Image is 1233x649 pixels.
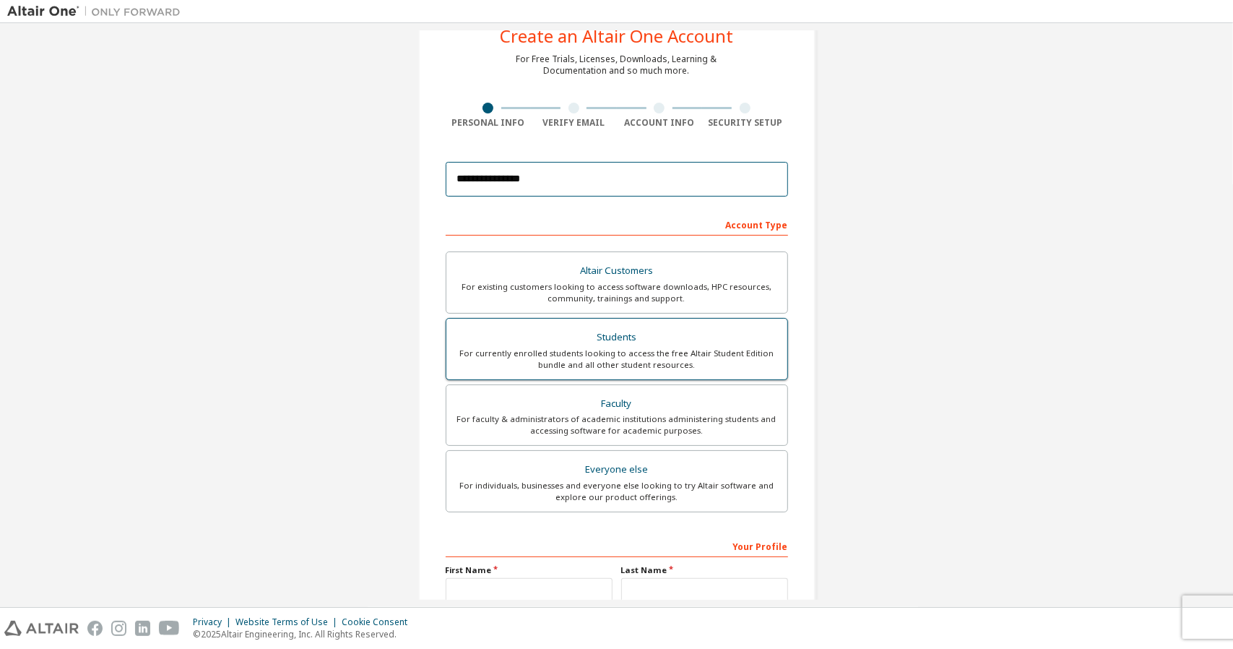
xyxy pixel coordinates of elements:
img: altair_logo.svg [4,621,79,636]
div: Personal Info [446,117,532,129]
div: For currently enrolled students looking to access the free Altair Student Edition bundle and all ... [455,348,779,371]
label: First Name [446,564,613,576]
div: Everyone else [455,460,779,480]
div: Altair Customers [455,261,779,281]
div: Faculty [455,394,779,414]
div: For individuals, businesses and everyone else looking to try Altair software and explore our prod... [455,480,779,503]
div: Account Type [446,212,788,236]
div: Create an Altair One Account [500,27,733,45]
label: Last Name [621,564,788,576]
img: instagram.svg [111,621,126,636]
div: For Free Trials, Licenses, Downloads, Learning & Documentation and so much more. [516,53,717,77]
div: Verify Email [531,117,617,129]
div: Security Setup [702,117,788,129]
div: Your Profile [446,534,788,557]
img: Altair One [7,4,188,19]
img: linkedin.svg [135,621,150,636]
div: Account Info [617,117,703,129]
img: youtube.svg [159,621,180,636]
div: Website Terms of Use [235,616,342,628]
img: facebook.svg [87,621,103,636]
div: For existing customers looking to access software downloads, HPC resources, community, trainings ... [455,281,779,304]
p: © 2025 Altair Engineering, Inc. All Rights Reserved. [193,628,416,640]
div: Cookie Consent [342,616,416,628]
div: Students [455,327,779,348]
div: Privacy [193,616,235,628]
div: For faculty & administrators of academic institutions administering students and accessing softwa... [455,413,779,437]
